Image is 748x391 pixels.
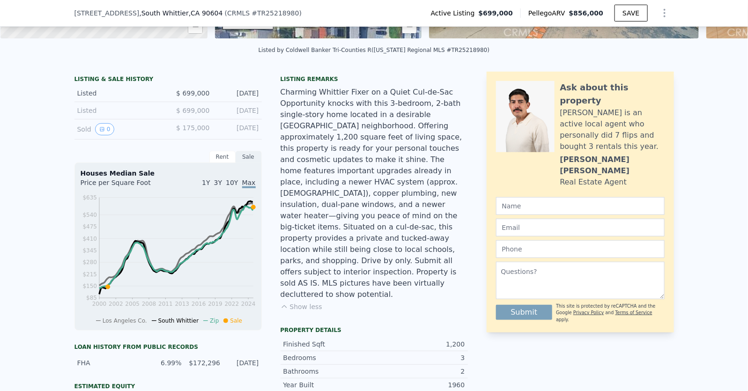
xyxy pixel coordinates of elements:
[176,124,209,132] span: $ 175,000
[496,197,665,215] input: Name
[82,271,97,278] tspan: $215
[81,178,168,193] div: Price per Square Foot
[141,301,156,307] tspan: 2008
[496,305,553,320] button: Submit
[217,106,259,115] div: [DATE]
[92,301,106,307] tspan: 2000
[281,326,468,334] div: Property details
[210,317,219,324] span: Zip
[175,301,189,307] tspan: 2013
[74,343,262,351] div: Loan history from public records
[573,310,604,315] a: Privacy Policy
[74,383,262,390] div: Estimated Equity
[560,154,665,177] div: [PERSON_NAME] [PERSON_NAME]
[187,358,220,368] div: $172,296
[560,81,665,107] div: Ask about this property
[82,236,97,242] tspan: $410
[479,8,513,18] span: $699,000
[281,302,322,311] button: Show less
[283,353,374,362] div: Bedrooms
[374,353,465,362] div: 3
[281,75,468,83] div: Listing remarks
[374,367,465,376] div: 2
[496,219,665,236] input: Email
[242,179,256,188] span: Max
[86,295,97,302] tspan: $85
[74,8,140,18] span: [STREET_ADDRESS]
[615,5,647,22] button: SAVE
[95,123,115,135] button: View historical data
[139,8,222,18] span: , South Whittier
[226,179,238,186] span: 10Y
[252,9,299,17] span: # TR25218980
[655,4,674,22] button: Show Options
[615,310,652,315] a: Terms of Service
[214,179,222,186] span: 3Y
[82,224,97,230] tspan: $475
[226,358,259,368] div: [DATE]
[82,283,97,289] tspan: $150
[241,301,256,307] tspan: 2024
[82,212,97,218] tspan: $540
[209,151,236,163] div: Rent
[125,301,140,307] tspan: 2005
[81,169,256,178] div: Houses Median Sale
[77,358,143,368] div: FHA
[374,339,465,349] div: 1,200
[556,303,664,323] div: This site is protected by reCAPTCHA and the Google and apply.
[224,301,239,307] tspan: 2022
[283,367,374,376] div: Bathrooms
[374,380,465,390] div: 1960
[158,317,199,324] span: South Whittier
[230,317,242,324] span: Sale
[77,106,161,115] div: Listed
[281,87,468,300] div: Charming Whittier Fixer on a Quiet Cul-de-Sac Opportunity knocks with this 3-bedroom, 2-bath sing...
[103,317,147,324] span: Los Angeles Co.
[208,301,222,307] tspan: 2019
[82,247,97,254] tspan: $345
[217,89,259,98] div: [DATE]
[176,107,209,114] span: $ 699,000
[148,358,181,368] div: 6.99%
[217,123,259,135] div: [DATE]
[283,380,374,390] div: Year Built
[431,8,479,18] span: Active Listing
[236,151,262,163] div: Sale
[560,177,627,188] div: Real Estate Agent
[496,240,665,258] input: Phone
[189,9,223,17] span: , CA 90604
[109,301,123,307] tspan: 2002
[560,107,665,152] div: [PERSON_NAME] is an active local agent who personally did 7 flips and bought 3 rentals this year.
[259,47,489,53] div: Listed by Coldwell Banker Tri-Counties R ([US_STATE] Regional MLS #TR25218980)
[158,301,173,307] tspan: 2011
[227,9,250,17] span: CRMLS
[77,89,161,98] div: Listed
[191,301,206,307] tspan: 2016
[283,339,374,349] div: Finished Sqft
[225,8,302,18] div: ( )
[176,89,209,97] span: $ 699,000
[77,123,161,135] div: Sold
[202,179,210,186] span: 1Y
[528,8,569,18] span: Pellego ARV
[74,75,262,85] div: LISTING & SALE HISTORY
[569,9,604,17] span: $856,000
[82,259,97,266] tspan: $280
[82,194,97,201] tspan: $635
